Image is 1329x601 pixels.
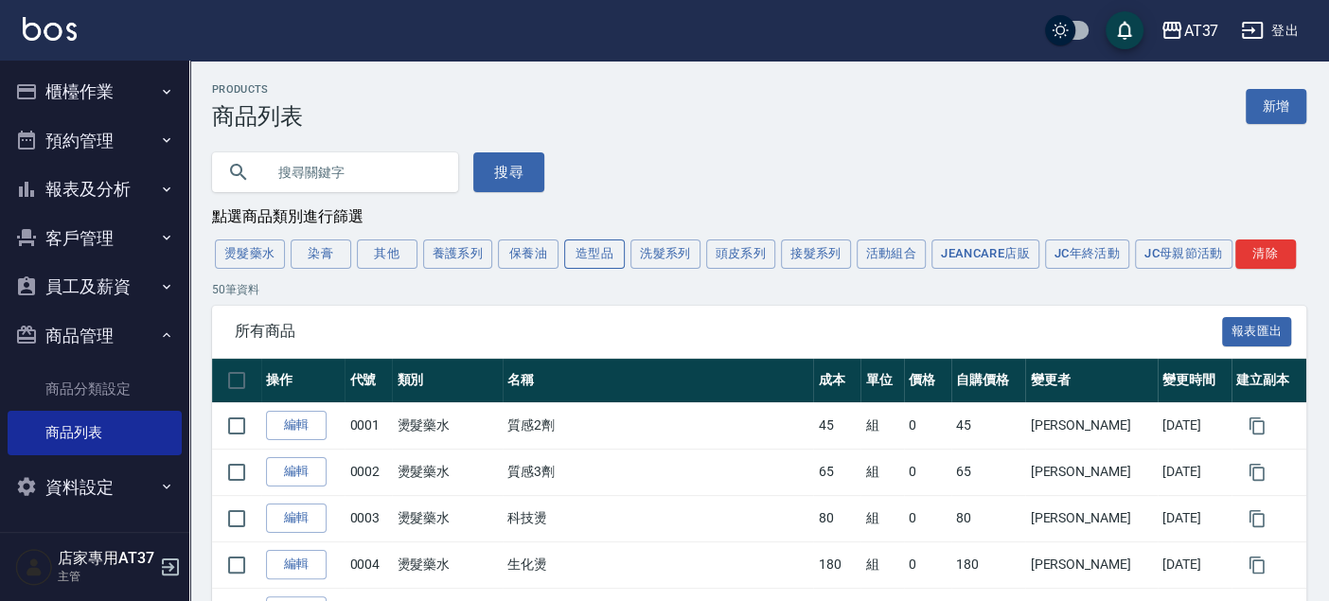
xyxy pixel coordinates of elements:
[215,239,285,269] button: 燙髮藥水
[1106,11,1143,49] button: save
[813,495,860,541] td: 80
[904,359,951,403] th: 價格
[951,495,1026,541] td: 80
[392,495,503,541] td: 燙髮藥水
[8,411,182,454] a: 商品列表
[813,402,860,449] td: 45
[951,402,1026,449] td: 45
[212,207,1306,227] div: 點選商品類別進行篩選
[23,17,77,41] img: Logo
[503,402,813,449] td: 質感2劑
[1025,495,1157,541] td: [PERSON_NAME]
[15,548,53,586] img: Person
[345,359,392,403] th: 代號
[1158,495,1232,541] td: [DATE]
[392,402,503,449] td: 燙髮藥水
[630,239,700,269] button: 洗髮系列
[951,449,1026,495] td: 65
[860,449,903,495] td: 組
[266,457,327,486] a: 編輯
[951,541,1026,588] td: 180
[706,239,776,269] button: 頭皮系列
[266,550,327,579] a: 編輯
[503,495,813,541] td: 科技燙
[1222,322,1292,340] a: 報表匯出
[503,541,813,588] td: 生化燙
[392,449,503,495] td: 燙髮藥水
[357,239,417,269] button: 其他
[8,367,182,411] a: 商品分類設定
[8,262,182,311] button: 員工及薪資
[212,83,303,96] h2: Products
[503,359,813,403] th: 名稱
[392,359,503,403] th: 類別
[1025,449,1157,495] td: [PERSON_NAME]
[1158,359,1232,403] th: 變更時間
[503,449,813,495] td: 質感3劑
[1235,239,1296,269] button: 清除
[813,541,860,588] td: 180
[904,402,951,449] td: 0
[266,504,327,533] a: 編輯
[951,359,1026,403] th: 自購價格
[1158,402,1232,449] td: [DATE]
[8,311,182,361] button: 商品管理
[1232,359,1306,403] th: 建立副本
[345,495,392,541] td: 0003
[8,116,182,166] button: 預約管理
[1025,402,1157,449] td: [PERSON_NAME]
[931,239,1039,269] button: JeanCare店販
[291,239,351,269] button: 染膏
[423,239,493,269] button: 養護系列
[860,402,903,449] td: 組
[1222,317,1292,346] button: 報表匯出
[345,541,392,588] td: 0004
[904,541,951,588] td: 0
[265,147,443,198] input: 搜尋關鍵字
[904,495,951,541] td: 0
[1183,19,1218,43] div: AT37
[266,411,327,440] a: 編輯
[392,541,503,588] td: 燙髮藥水
[8,214,182,263] button: 客戶管理
[1246,89,1306,124] a: 新增
[860,541,903,588] td: 組
[1135,239,1232,269] button: JC母親節活動
[58,568,154,585] p: 主管
[8,67,182,116] button: 櫃檯作業
[860,359,903,403] th: 單位
[564,239,625,269] button: 造型品
[261,359,345,403] th: 操作
[1233,13,1306,48] button: 登出
[8,165,182,214] button: 報表及分析
[8,463,182,512] button: 資料設定
[1153,11,1226,50] button: AT37
[1158,541,1232,588] td: [DATE]
[857,239,927,269] button: 活動組合
[813,359,860,403] th: 成本
[1045,239,1129,269] button: JC年終活動
[1158,449,1232,495] td: [DATE]
[212,281,1306,298] p: 50 筆資料
[473,152,544,192] button: 搜尋
[345,449,392,495] td: 0002
[345,402,392,449] td: 0001
[813,449,860,495] td: 65
[235,322,1222,341] span: 所有商品
[498,239,558,269] button: 保養油
[1025,359,1157,403] th: 變更者
[58,549,154,568] h5: 店家專用AT37
[904,449,951,495] td: 0
[781,239,851,269] button: 接髮系列
[212,103,303,130] h3: 商品列表
[860,495,903,541] td: 組
[1025,541,1157,588] td: [PERSON_NAME]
